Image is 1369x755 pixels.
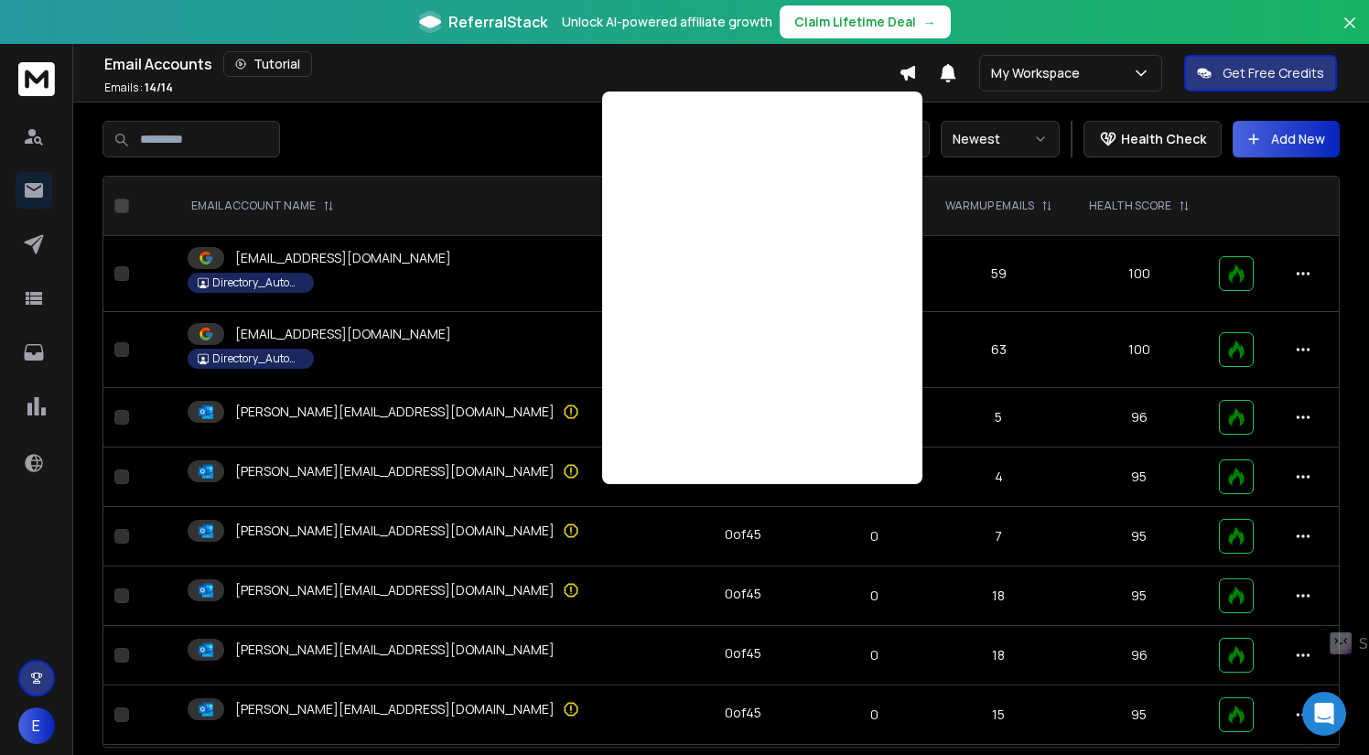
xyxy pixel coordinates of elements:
p: 0 [833,527,916,545]
td: 15 [927,685,1071,745]
button: Add New [1233,121,1340,157]
p: Get Free Credits [1223,64,1324,82]
td: 100 [1071,236,1208,312]
p: [PERSON_NAME][EMAIL_ADDRESS][DOMAIN_NAME] [235,462,555,480]
td: 96 [1071,626,1208,685]
p: 0 [833,706,916,724]
td: 5 [927,388,1071,448]
td: 59 [927,236,1071,312]
span: 14 / 14 [145,80,173,95]
span: ReferralStack [448,11,547,33]
p: [PERSON_NAME][EMAIL_ADDRESS][DOMAIN_NAME] [235,522,555,540]
p: 0 [833,646,916,664]
div: EMAIL ACCOUNT NAME [191,199,334,213]
td: 96 [1071,388,1208,448]
button: E [18,707,55,744]
p: Unlock AI-powered affiliate growth [562,13,772,31]
p: WARMUP EMAILS [945,199,1034,213]
p: [PERSON_NAME][EMAIL_ADDRESS][DOMAIN_NAME] [235,700,555,718]
p: [PERSON_NAME][EMAIL_ADDRESS][DOMAIN_NAME] [235,641,555,659]
button: Tutorial [223,51,312,77]
div: 0 of 45 [725,525,761,544]
td: 18 [927,566,1071,626]
button: Get Free Credits [1184,55,1337,92]
td: 7 [927,507,1071,566]
button: Newest [941,121,1060,157]
span: → [923,13,936,31]
td: 95 [1071,507,1208,566]
p: HEALTH SCORE [1089,199,1171,213]
p: [EMAIL_ADDRESS][DOMAIN_NAME] [235,325,451,343]
div: Open Intercom Messenger [1302,692,1346,736]
p: My Workspace [991,64,1087,82]
p: [PERSON_NAME][EMAIL_ADDRESS][DOMAIN_NAME] [235,581,555,599]
div: 0 of 45 [725,644,761,663]
button: Close banner [1338,11,1362,55]
div: 0 of 45 [725,585,761,603]
td: 95 [1071,685,1208,745]
p: Directory_AutomateNexus [212,351,304,366]
td: 4 [927,448,1071,507]
button: Health Check [1083,121,1222,157]
p: [PERSON_NAME][EMAIL_ADDRESS][DOMAIN_NAME] [235,403,555,421]
div: 0 of 45 [725,704,761,722]
p: [EMAIL_ADDRESS][DOMAIN_NAME] [235,249,451,267]
td: 95 [1071,448,1208,507]
button: Claim Lifetime Deal→ [780,5,951,38]
td: 18 [927,626,1071,685]
td: 95 [1071,566,1208,626]
td: 63 [927,312,1071,388]
p: Directory_AutomateNexus [212,275,304,290]
p: Emails : [104,81,173,95]
p: 0 [833,587,916,605]
p: Health Check [1121,130,1206,148]
td: 100 [1071,312,1208,388]
div: Email Accounts [104,51,899,77]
